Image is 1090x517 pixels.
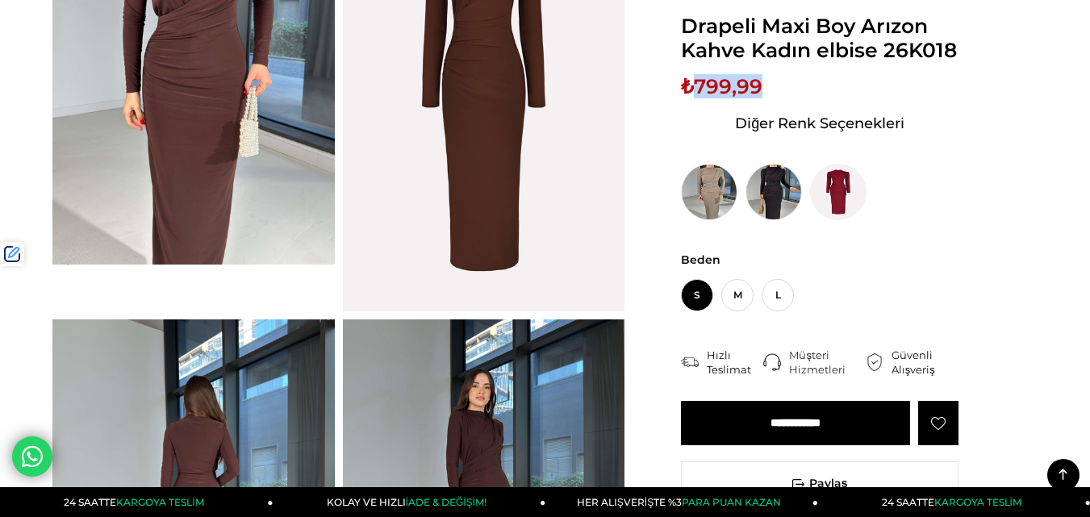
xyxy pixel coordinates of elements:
span: Drapeli Maxi Boy Arızon Kahve Kadın elbise 26K018 [681,14,958,62]
span: S [681,279,713,311]
span: M [721,279,754,311]
span: Diğer Renk Seçenekleri [735,110,904,136]
img: Drapeli Maxi Boy Arızon Bordo Kadın elbise 26K018 [810,164,867,220]
span: L [762,279,794,311]
a: KOLAY VE HIZLIİADE & DEĞİŞİM! [274,487,546,517]
img: Drapeli Maxi Boy Arızon Haki Kadın elbise 26K018 [681,164,737,220]
img: shipping.png [681,353,699,371]
div: Hızlı Teslimat [707,348,763,377]
span: ₺799,99 [681,74,762,98]
span: PARA PUAN KAZAN [682,496,781,508]
div: Müşteri Hizmetleri [789,348,865,377]
span: Paylaş [682,462,958,505]
span: İADE & DEĞİŞİM! [406,496,487,508]
span: KARGOYA TESLİM [116,496,203,508]
a: HER ALIŞVERİŞTE %3PARA PUAN KAZAN [545,487,818,517]
img: call-center.png [763,353,781,371]
div: Güvenli Alışveriş [892,348,958,377]
a: 24 SAATTEKARGOYA TESLİM [1,487,274,517]
img: security.png [866,353,883,371]
a: Favorilere Ekle [918,401,958,445]
img: Drapeli Maxi Boy Arızon Siyah Kadın elbise 26K018 [745,164,802,220]
span: KARGOYA TESLİM [934,496,1021,508]
span: Beden [681,252,958,267]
